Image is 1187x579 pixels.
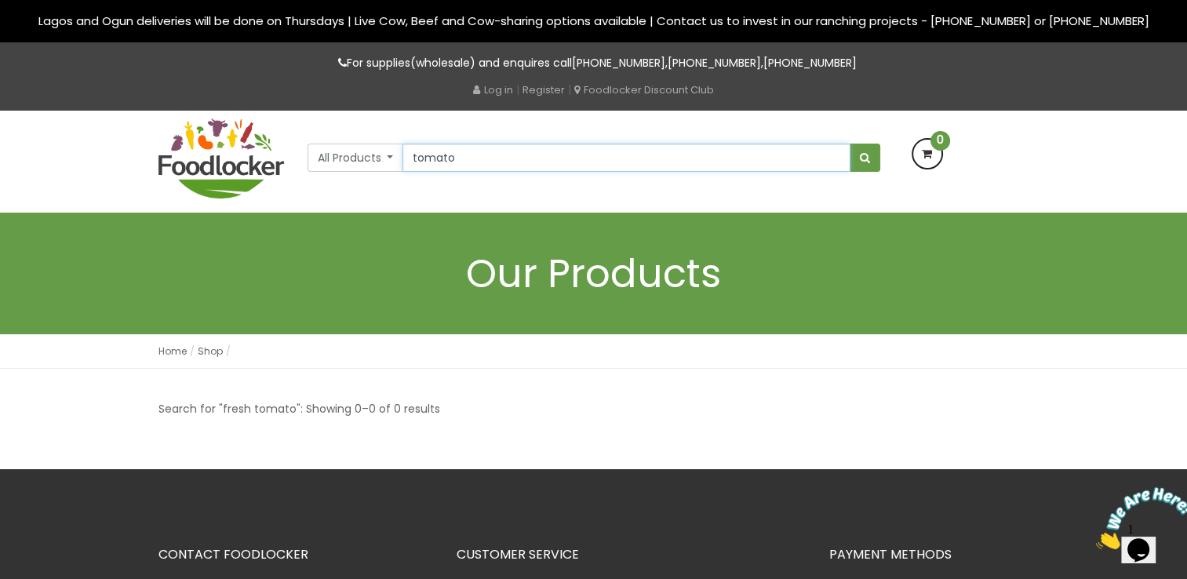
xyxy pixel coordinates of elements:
[158,548,433,562] h3: CONTACT FOODLOCKER
[198,344,223,358] a: Shop
[457,548,806,562] h3: CUSTOMER SERVICE
[572,55,665,71] a: [PHONE_NUMBER]
[668,55,761,71] a: [PHONE_NUMBER]
[308,144,404,172] button: All Products
[158,400,440,418] p: Search for "fresh tomato": Showing 0–0 of 0 results
[763,55,857,71] a: [PHONE_NUMBER]
[6,6,13,20] span: 1
[930,131,950,151] span: 0
[473,82,513,97] a: Log in
[158,344,187,358] a: Home
[402,144,850,172] input: Search our variety of products
[574,82,714,97] a: Foodlocker Discount Club
[568,82,571,97] span: |
[829,548,1029,562] h3: PAYMENT METHODS
[522,82,565,97] a: Register
[158,118,284,198] img: FoodLocker
[38,13,1149,29] span: Lagos and Ogun deliveries will be done on Thursdays | Live Cow, Beef and Cow-sharing options avai...
[6,6,104,68] img: Chat attention grabber
[158,252,1029,295] h1: Our Products
[158,54,1029,72] p: For supplies(wholesale) and enquires call , ,
[1090,481,1187,555] iframe: chat widget
[516,82,519,97] span: |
